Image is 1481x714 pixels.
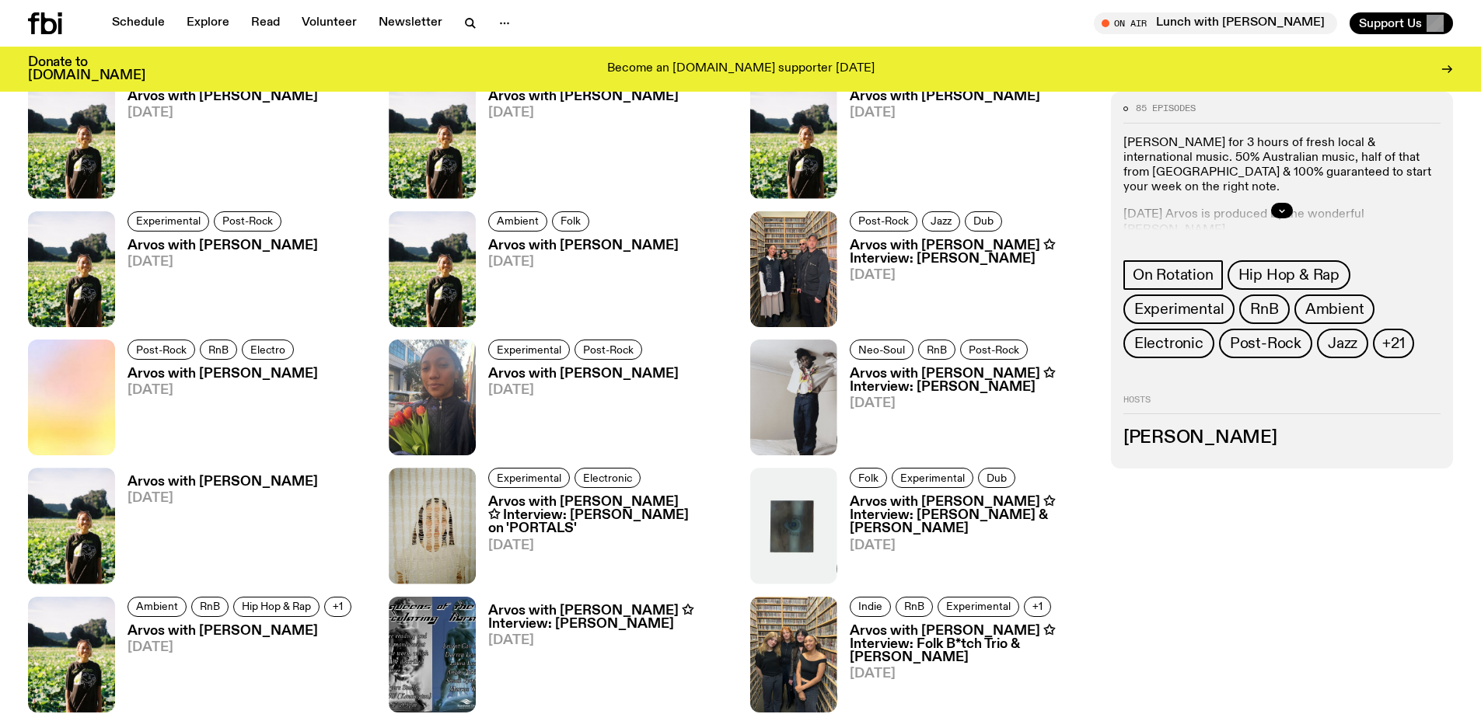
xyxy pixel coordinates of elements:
[850,597,891,617] a: Indie
[476,90,679,198] a: Arvos with [PERSON_NAME][DATE]
[127,492,318,505] span: [DATE]
[292,12,366,34] a: Volunteer
[918,340,955,360] a: RnB
[1228,260,1350,290] a: Hip Hop & Rap
[1250,301,1278,318] span: RnB
[575,340,642,360] a: Post-Rock
[973,215,994,227] span: Dub
[127,384,318,397] span: [DATE]
[127,597,187,617] a: Ambient
[1350,12,1453,34] button: Support Us
[389,597,476,712] img: The 'Queens of the circular library' poster of the event we discussed on culture guide. It has th...
[200,601,220,612] span: RnB
[904,601,924,612] span: RnB
[28,211,115,327] img: Bri is smiling and wearing a black t-shirt. She is standing in front of a lush, green field. Ther...
[488,604,731,631] h3: Arvos with [PERSON_NAME] ✩ Interview: [PERSON_NAME]
[1024,597,1051,617] button: +1
[850,269,1092,282] span: [DATE]
[583,343,634,355] span: Post-Rock
[233,597,320,617] a: Hip Hop & Rap
[389,340,476,455] img: Bri is wearing a black puffer jacket and holding a bouquet of pink and yellow flowers.
[969,343,1019,355] span: Post-Rock
[750,211,837,327] img: four people wearing black standing together in front of a wall of CDs
[750,597,837,712] img: Jeanie, Heide, Gracie and Bri standing in front of the cd wall smiling
[28,340,115,455] img: a colourful gradient of pastel colours
[136,343,187,355] span: Post-Rock
[369,12,452,34] a: Newsletter
[127,475,318,489] h3: Arvos with [PERSON_NAME]
[1123,329,1214,358] a: Electronic
[200,340,237,360] a: RnB
[488,256,679,269] span: [DATE]
[497,215,539,227] span: Ambient
[1123,260,1223,290] a: On Rotation
[858,601,882,612] span: Indie
[28,468,115,583] img: Bri is smiling and wearing a black t-shirt. She is standing in front of a lush, green field. Ther...
[115,239,318,327] a: Arvos with [PERSON_NAME][DATE]
[488,367,679,381] h3: Arvos with [PERSON_NAME]
[922,211,960,232] a: Jazz
[1133,266,1214,284] span: On Rotation
[1305,301,1364,318] span: Ambient
[1032,601,1043,612] span: +1
[931,215,952,227] span: Jazz
[115,90,318,198] a: Arvos with [PERSON_NAME][DATE]
[497,343,561,355] span: Experimental
[750,82,837,198] img: Bri is smiling and wearing a black t-shirt. She is standing in front of a lush, green field. Ther...
[242,12,289,34] a: Read
[127,367,318,381] h3: Arvos with [PERSON_NAME]
[389,82,476,198] img: Bri is smiling and wearing a black t-shirt. She is standing in front of a lush, green field. Ther...
[1238,266,1340,284] span: Hip Hop & Rap
[333,601,343,612] span: +1
[858,343,905,355] span: Neo-Soul
[850,90,1040,103] h3: Arvos with [PERSON_NAME]
[28,56,145,82] h3: Donate to [DOMAIN_NAME]
[191,597,229,617] a: RnB
[242,601,311,612] span: Hip Hop & Rap
[892,468,973,488] a: Experimental
[1359,16,1422,30] span: Support Us
[324,597,351,617] button: +1
[127,256,318,269] span: [DATE]
[896,597,933,617] a: RnB
[136,215,201,227] span: Experimental
[900,472,965,484] span: Experimental
[987,472,1007,484] span: Dub
[1123,294,1235,324] a: Experimental
[488,211,547,232] a: Ambient
[561,215,581,227] span: Folk
[850,211,917,232] a: Post-Rock
[1094,12,1337,34] button: On AirLunch with [PERSON_NAME]
[1134,335,1203,352] span: Electronic
[946,601,1011,612] span: Experimental
[1123,136,1441,196] p: [PERSON_NAME] for 3 hours of fresh local & international music. ​50% Australian music, half of th...
[858,472,878,484] span: Folk
[127,239,318,253] h3: Arvos with [PERSON_NAME]
[850,496,1092,535] h3: Arvos with [PERSON_NAME] ✩ Interview: [PERSON_NAME] & [PERSON_NAME]
[1382,335,1404,352] span: +21
[127,625,356,638] h3: Arvos with [PERSON_NAME]
[850,367,1092,394] h3: Arvos with [PERSON_NAME] ✩ Interview: [PERSON_NAME]
[476,496,731,583] a: Arvos with [PERSON_NAME] ✩ Interview: [PERSON_NAME] on 'PORTALS'[DATE]
[750,468,837,583] img: artworks from the with tomorrow show an eye with a strip of light over it and on the left is a pe...
[575,468,641,488] a: Electronic
[1219,329,1312,358] a: Post-Rock
[837,239,1092,327] a: Arvos with [PERSON_NAME] ✩ Interview: [PERSON_NAME][DATE]
[208,343,229,355] span: RnB
[28,597,115,712] img: Bri is smiling and wearing a black t-shirt. She is standing in front of a lush, green field. Ther...
[850,239,1092,266] h3: Arvos with [PERSON_NAME] ✩ Interview: [PERSON_NAME]
[488,468,570,488] a: Experimental
[850,397,1092,410] span: [DATE]
[1123,430,1441,447] h3: [PERSON_NAME]
[1317,329,1368,358] a: Jazz
[488,496,731,535] h3: Arvos with [PERSON_NAME] ✩ Interview: [PERSON_NAME] on 'PORTALS'
[837,367,1092,455] a: Arvos with [PERSON_NAME] ✩ Interview: [PERSON_NAME][DATE]
[850,625,1092,664] h3: Arvos with [PERSON_NAME] ✩ Interview: Folk B*tch Trio & [PERSON_NAME]
[222,215,273,227] span: Post-Rock
[960,340,1028,360] a: Post-Rock
[115,367,318,455] a: Arvos with [PERSON_NAME][DATE]
[488,539,731,552] span: [DATE]
[583,472,632,484] span: Electronic
[389,211,476,327] img: Bri is smiling and wearing a black t-shirt. She is standing in front of a lush, green field. Ther...
[858,215,909,227] span: Post-Rock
